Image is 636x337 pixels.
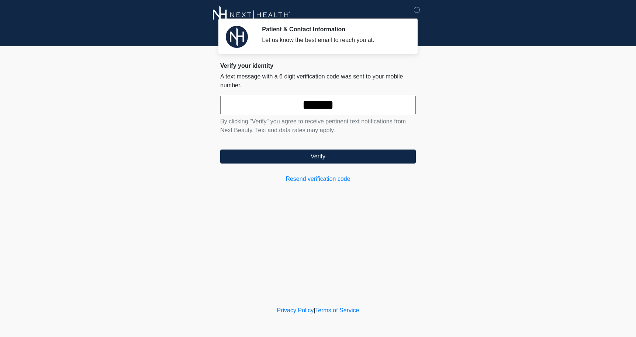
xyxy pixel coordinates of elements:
a: Privacy Policy [277,307,314,313]
button: Verify [220,150,416,164]
a: | [314,307,315,313]
h2: Verify your identity [220,62,416,69]
p: By clicking "Verify" you agree to receive pertinent text notifications from Next Beauty. Text and... [220,117,416,135]
p: A text message with a 6 digit verification code was sent to your mobile number. [220,72,416,90]
a: Resend verification code [220,175,416,183]
img: Agent Avatar [226,26,248,48]
div: Let us know the best email to reach you at. [262,36,405,45]
a: Terms of Service [315,307,359,313]
img: Next Beauty Logo [213,6,290,24]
